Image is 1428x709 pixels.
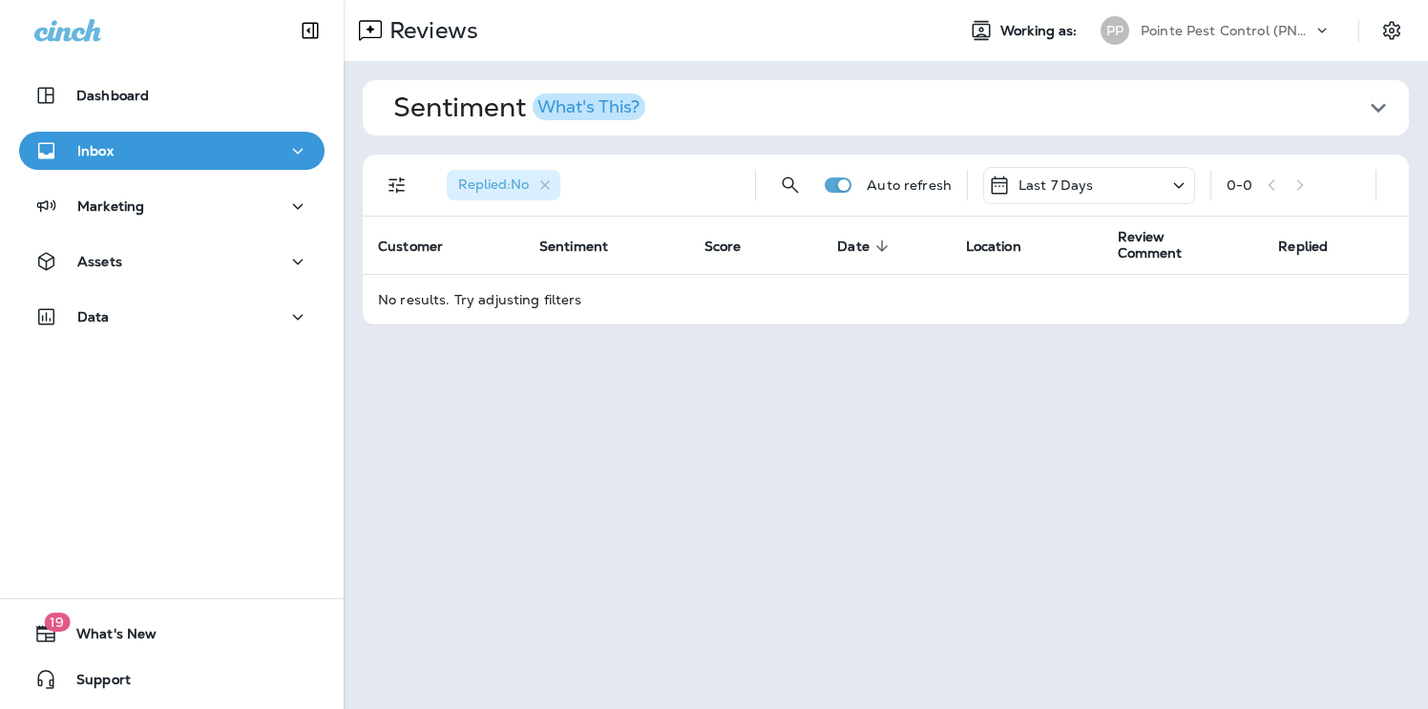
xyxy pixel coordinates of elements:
p: Reviews [382,16,478,45]
button: 19What's New [19,615,325,653]
button: Search Reviews [771,166,809,204]
span: Working as: [1000,23,1081,39]
span: Replied [1278,239,1328,255]
button: Collapse Sidebar [283,11,337,50]
button: Data [19,298,325,336]
span: Customer [378,239,443,255]
button: Filters [378,166,416,204]
p: Pointe Pest Control (PNW) [1141,23,1312,38]
span: Replied [1278,238,1353,255]
button: What's This? [533,94,645,120]
span: Sentiment [539,239,608,255]
div: 0 - 0 [1227,177,1252,193]
div: PP [1101,16,1129,45]
p: Auto refresh [867,177,952,193]
span: Replied : No [458,176,529,193]
button: Support [19,660,325,699]
span: Review Comment [1118,229,1231,261]
span: Date [837,238,894,255]
span: Date [837,239,870,255]
p: Assets [77,254,122,269]
span: 19 [44,613,70,632]
button: Dashboard [19,76,325,115]
h1: Sentiment [393,92,645,124]
span: Location [966,239,1021,255]
div: Replied:No [447,170,560,200]
button: Settings [1375,13,1409,48]
p: Marketing [77,198,144,214]
button: Marketing [19,187,325,225]
p: Dashboard [76,88,149,103]
span: Review Comment [1118,229,1256,261]
div: What's This? [537,98,640,115]
p: Data [77,309,110,324]
span: Sentiment [539,238,633,255]
td: No results. Try adjusting filters [363,274,1409,324]
span: Score [704,239,742,255]
p: Last 7 Days [1018,177,1094,193]
p: Inbox [77,143,114,158]
span: Customer [378,238,468,255]
span: Location [966,238,1046,255]
button: Assets [19,242,325,281]
span: Score [704,238,766,255]
button: SentimentWhat's This? [378,80,1424,136]
span: What's New [57,626,157,649]
button: Inbox [19,132,325,170]
span: Support [57,672,131,695]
